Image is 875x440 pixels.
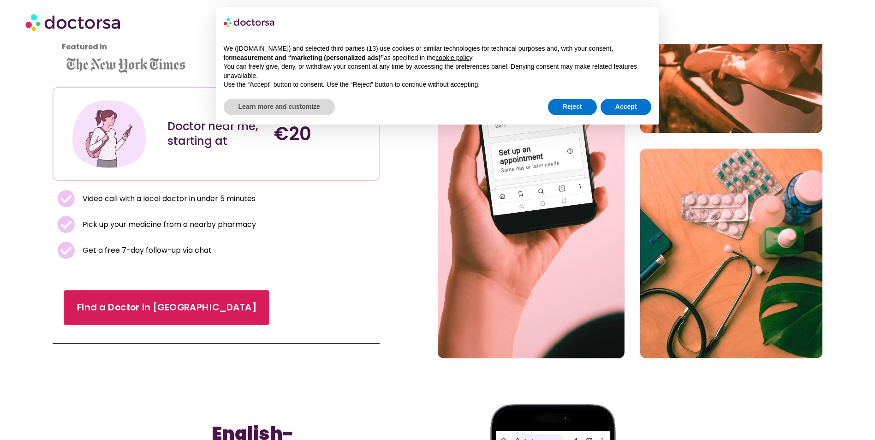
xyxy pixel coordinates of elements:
span: Video call with a local doctor in under 5 minutes [80,192,256,205]
div: Doctor near me, starting at [167,119,265,149]
p: Use the “Accept” button to consent. Use the “Reject” button to continue without accepting. [224,80,652,89]
img: logo [224,15,275,30]
a: Find a Doctor in [GEOGRAPHIC_DATA] [64,290,269,325]
strong: Featured in [62,42,107,52]
a: cookie policy [435,54,472,61]
img: Illustration depicting a young woman in a casual outfit, engaged with her smartphone. She has a p... [70,95,148,173]
p: We ([DOMAIN_NAME]) and selected third parties (13) use cookies or similar technologies for techni... [224,44,652,62]
span: Find a Doctor in [GEOGRAPHIC_DATA] [77,301,256,314]
span: Get a free 7-day follow-up via chat [80,244,212,257]
h4: €20 [274,123,372,145]
p: You can freely give, deny, or withdraw your consent at any time by accessing the preferences pane... [224,62,652,80]
strong: measurement and “marketing (personalized ads)” [231,54,384,61]
button: Accept [601,99,652,115]
span: Pick up your medicine from a nearby pharmacy [80,218,256,231]
button: Learn more and customize [224,99,335,115]
button: Reject [548,99,597,115]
